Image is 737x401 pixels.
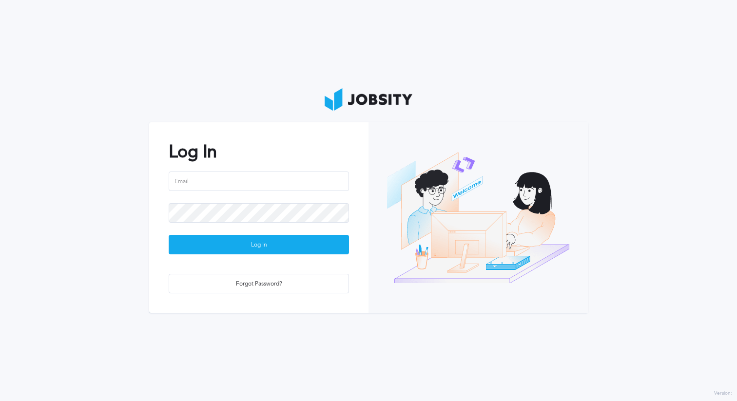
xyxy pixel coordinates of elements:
button: Log In [169,235,349,254]
button: Forgot Password? [169,274,349,293]
div: Log In [169,235,349,255]
div: Forgot Password? [169,274,349,294]
label: Version: [714,391,732,397]
input: Email [169,172,349,191]
h2: Log In [169,142,349,162]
